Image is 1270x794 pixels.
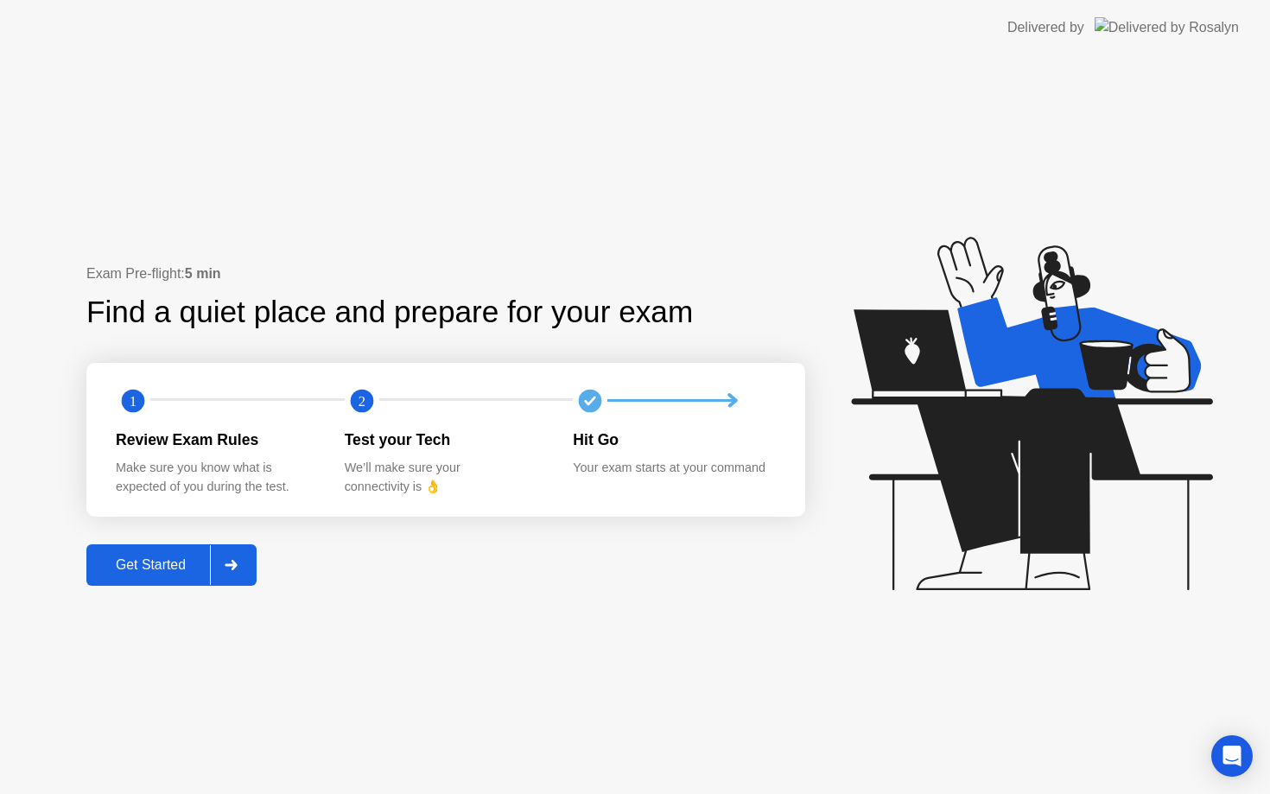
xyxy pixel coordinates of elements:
[1211,735,1253,777] div: Open Intercom Messenger
[116,429,317,451] div: Review Exam Rules
[130,392,137,409] text: 1
[86,289,695,335] div: Find a quiet place and prepare for your exam
[86,544,257,586] button: Get Started
[573,429,774,451] div: Hit Go
[92,557,210,573] div: Get Started
[345,429,546,451] div: Test your Tech
[1095,17,1239,37] img: Delivered by Rosalyn
[116,459,317,496] div: Make sure you know what is expected of you during the test.
[359,392,365,409] text: 2
[185,266,221,281] b: 5 min
[573,459,774,478] div: Your exam starts at your command
[86,264,805,284] div: Exam Pre-flight:
[345,459,546,496] div: We’ll make sure your connectivity is 👌
[1007,17,1084,38] div: Delivered by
